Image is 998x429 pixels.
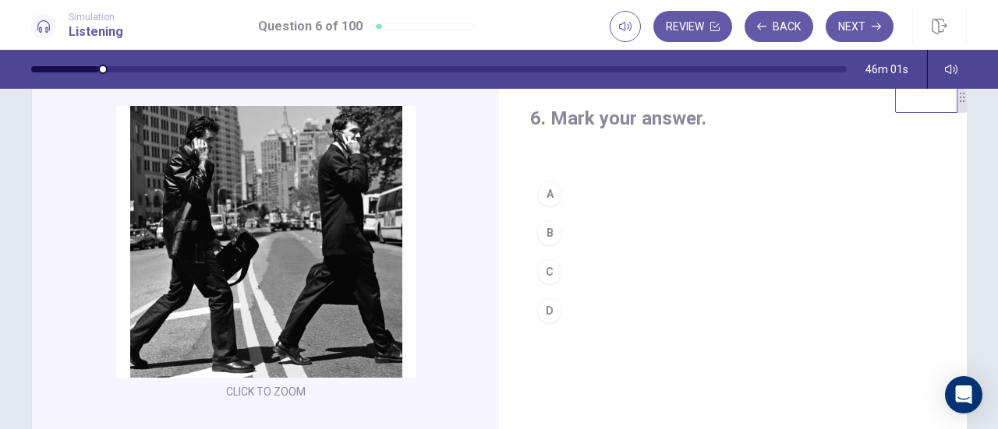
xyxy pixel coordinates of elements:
[945,376,982,413] div: Open Intercom Messenger
[826,11,894,42] button: Next
[530,174,936,213] button: A
[530,106,936,131] h4: 6. Mark your answer.
[530,291,936,330] button: D
[530,252,936,291] button: C
[537,220,562,245] div: B
[537,259,562,284] div: C
[745,11,813,42] button: Back
[69,23,123,41] h1: Listening
[530,213,936,252] button: B
[258,17,363,36] h1: Question 6 of 100
[537,298,562,323] div: D
[537,181,562,206] div: A
[653,11,732,42] button: Review
[69,12,123,23] span: Simulation
[865,63,908,76] span: 46m 01s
